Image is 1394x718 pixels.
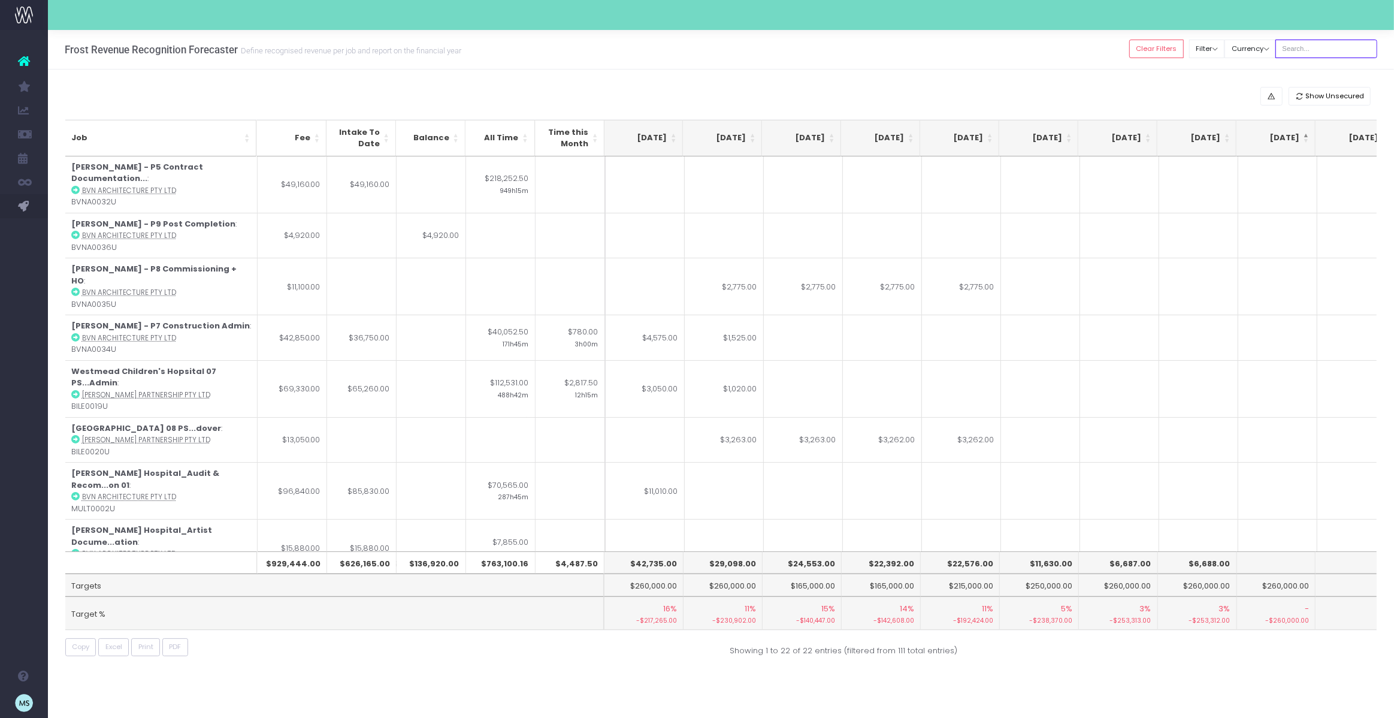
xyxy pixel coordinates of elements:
[604,551,684,574] th: $42,735.00
[65,638,96,657] button: Copy
[326,551,396,574] th: $626,165.00
[465,315,535,360] td: $40,052.50
[65,213,258,258] td: : BVNA0036U
[764,417,843,463] td: $3,263.00
[503,338,528,349] small: 171h45m
[169,642,181,652] span: PDF
[535,315,604,360] td: $780.00
[606,462,685,519] td: $11,010.00
[82,390,210,400] abbr: Billard Leece Partnership Pty Ltd
[1189,40,1225,58] button: Filter
[65,596,604,630] td: Target %
[396,120,465,156] th: Balance: activate to sort column ascending
[238,44,461,56] small: Define recognised revenue per job and report on the financial year
[71,218,235,230] strong: [PERSON_NAME] - P9 Post Completion
[843,258,922,315] td: $2,775.00
[501,548,528,559] small: 36h30m
[465,462,535,519] td: $70,565.00
[604,120,683,156] th: Oct 25: activate to sort column ascending
[843,417,922,463] td: $3,262.00
[920,120,999,156] th: Feb 26: activate to sort column ascending
[82,333,176,343] abbr: BVN Architecture Pty Ltd
[396,551,465,574] th: $136,920.00
[535,120,604,156] th: Time this Month: activate to sort column ascending
[65,360,258,417] td: : BILE0019U
[65,462,258,519] td: : MULT0002U
[258,462,327,519] td: $96,840.00
[71,320,250,331] strong: [PERSON_NAME] - P7 Construction Admin
[396,213,465,258] td: $4,920.00
[326,360,396,417] td: $65,260.00
[465,551,535,574] th: $763,100.16
[535,360,604,417] td: $2,817.50
[769,614,835,626] small: -$140,447.00
[610,614,677,626] small: -$217,265.00
[685,360,764,417] td: $1,020.00
[498,389,528,400] small: 488h42m
[65,44,461,56] h3: Frost Revenue Recognition Forecaster
[922,258,1001,315] td: $2,775.00
[575,389,598,400] small: 12h15m
[258,360,327,417] td: $69,330.00
[1006,614,1072,626] small: -$238,370.00
[900,603,914,615] span: 14%
[683,120,762,156] th: Nov 25: activate to sort column ascending
[927,614,993,626] small: -$192,424.00
[684,574,763,596] td: $260,000.00
[999,120,1078,156] th: Mar 26: activate to sort column ascending
[71,263,237,286] strong: [PERSON_NAME] - P8 Commissioning + HO
[326,315,396,360] td: $36,750.00
[1158,574,1237,596] td: $260,000.00
[762,120,841,156] th: Dec 25: activate to sort column ascending
[71,524,212,548] strong: [PERSON_NAME] Hospital_Artist Docume...ation
[82,549,176,559] abbr: BVN Architecture Pty Ltd
[848,614,914,626] small: -$142,608.00
[1140,603,1151,615] span: 3%
[690,614,756,626] small: -$230,902.00
[821,603,835,615] span: 15%
[258,258,327,315] td: $11,100.00
[326,519,396,576] td: $15,880.00
[498,491,528,502] small: 287h45m
[131,638,160,657] button: Print
[257,551,326,574] th: $929,444.00
[1236,120,1316,156] th: Jun 26: activate to sort column descending
[162,638,188,657] button: PDF
[842,551,921,574] th: $22,392.00
[574,338,598,349] small: 3h00m
[500,185,528,195] small: 949h15m
[465,156,535,213] td: $218,252.50
[258,315,327,360] td: $42,850.00
[71,467,219,491] strong: [PERSON_NAME] Hospital_Audit & Recom...on 01
[685,258,764,315] td: $2,775.00
[1079,551,1158,574] th: $6,687.00
[1275,40,1377,58] input: Search...
[71,423,221,434] strong: [GEOGRAPHIC_DATA] 08 PS...dover
[841,120,920,156] th: Jan 26: activate to sort column ascending
[82,492,176,502] abbr: BVN Architecture Pty Ltd
[82,231,176,240] abbr: BVN Architecture Pty Ltd
[1164,614,1230,626] small: -$253,312.00
[71,366,216,389] strong: Westmead Children's Hopsital 07 PS...Admin
[65,120,257,156] th: Job: activate to sort column ascending
[465,519,535,576] td: $7,855.00
[65,519,258,576] td: : BVNA0056U
[82,186,176,195] abbr: BVN Architecture Pty Ltd
[258,417,327,463] td: $13,050.00
[745,603,756,615] span: 11%
[65,315,258,360] td: : BVNA0034U
[65,417,258,463] td: : BILE0020U
[15,694,33,712] img: images/default_profile_image.png
[1219,603,1230,615] span: 3%
[763,574,842,596] td: $165,000.00
[1000,574,1079,596] td: $250,000.00
[606,315,685,360] td: $4,575.00
[1305,603,1309,615] span: -
[72,642,89,652] span: Copy
[65,574,604,596] td: Targets
[921,551,1000,574] th: $22,576.00
[326,156,396,213] td: $49,160.00
[1000,551,1079,574] th: $11,630.00
[842,574,921,596] td: $165,000.00
[685,315,764,360] td: $1,525.00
